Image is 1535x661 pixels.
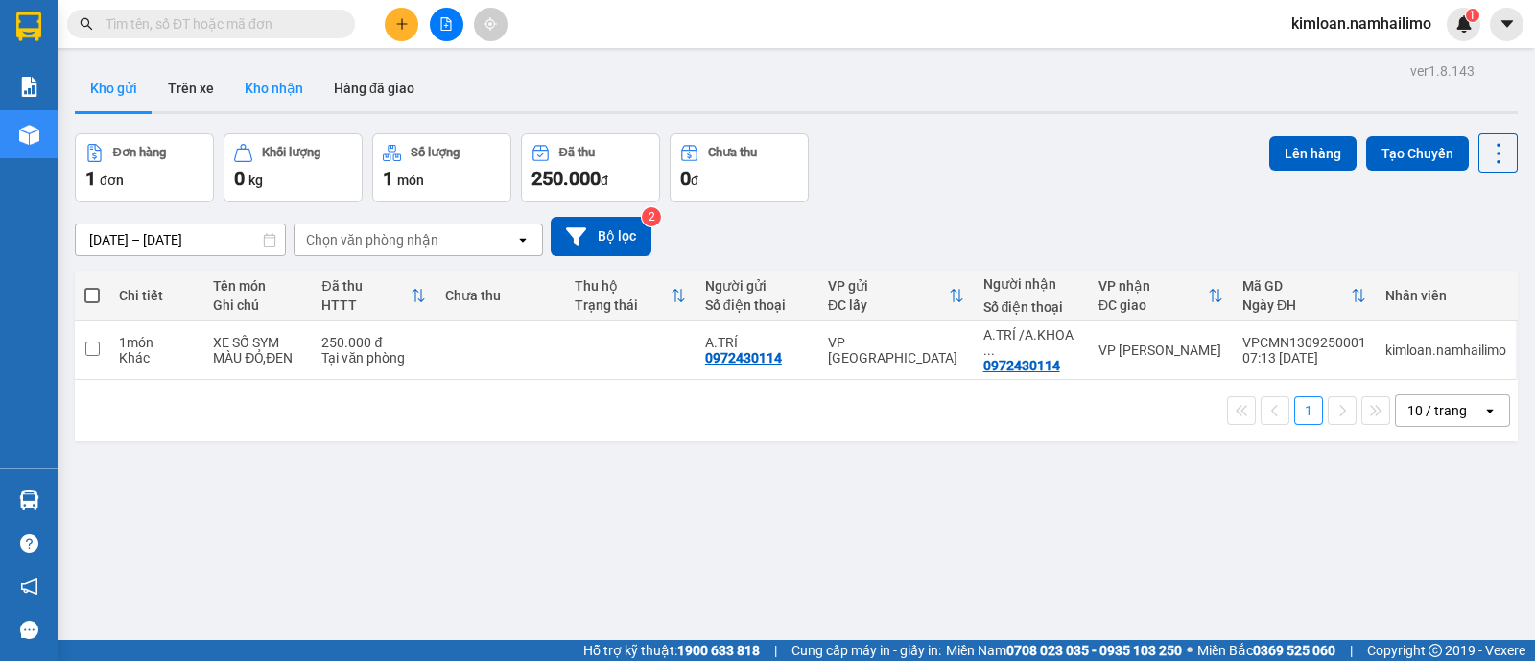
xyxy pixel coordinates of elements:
div: Đơn hàng [113,146,166,159]
span: Hỗ trợ kỹ thuật: [583,640,760,661]
span: message [20,621,38,639]
div: Số điện thoại [705,297,809,313]
img: logo-vxr [16,12,41,41]
button: plus [385,8,418,41]
div: Ghi chú [213,297,302,313]
div: 0972430114 [983,358,1060,373]
div: 1 món [119,335,194,350]
button: caret-down [1490,8,1523,41]
button: Chưa thu0đ [670,133,809,202]
img: logo.jpg [10,10,77,77]
span: kg [248,173,263,188]
div: A.TRÍ [705,335,809,350]
div: Người gửi [705,278,809,294]
th: Toggle SortBy [1089,271,1233,321]
li: VP VP [PERSON_NAME] Lão [132,104,255,167]
th: Toggle SortBy [565,271,696,321]
span: aim [484,17,497,31]
div: Đã thu [321,278,410,294]
span: Miền Nam [946,640,1182,661]
th: Toggle SortBy [818,271,974,321]
span: | [1350,640,1353,661]
button: Lên hàng [1269,136,1357,171]
button: file-add [430,8,463,41]
div: VP [PERSON_NAME] [1098,342,1223,358]
button: Kho gửi [75,65,153,111]
span: plus [395,17,409,31]
button: 1 [1294,396,1323,425]
div: Người nhận [983,276,1079,292]
div: HTTT [321,297,410,313]
div: ĐC lấy [828,297,949,313]
button: Bộ lọc [551,217,651,256]
div: 250.000 đ [321,335,425,350]
li: VP VP chợ Mũi Né [10,104,132,125]
sup: 1 [1466,9,1479,22]
span: question-circle [20,534,38,553]
span: đơn [100,173,124,188]
div: 10 / trang [1407,401,1467,420]
div: Chưa thu [708,146,757,159]
span: ⚪️ [1187,647,1193,654]
svg: open [1482,403,1498,418]
div: Đã thu [559,146,595,159]
div: Số điện thoại [983,299,1079,315]
span: file-add [439,17,453,31]
div: Tại văn phòng [321,350,425,366]
div: Khối lượng [262,146,320,159]
span: Cung cấp máy in - giấy in: [791,640,941,661]
img: solution-icon [19,77,39,97]
span: | [774,640,777,661]
strong: 0369 525 060 [1253,643,1335,658]
span: Miền Bắc [1197,640,1335,661]
div: 07:13 [DATE] [1242,350,1366,366]
div: Chưa thu [445,288,556,303]
div: Thu hộ [575,278,671,294]
strong: 0708 023 035 - 0935 103 250 [1006,643,1182,658]
button: Hàng đã giao [319,65,430,111]
div: ver 1.8.143 [1410,60,1475,82]
span: 1 [1469,9,1476,22]
button: Số lượng1món [372,133,511,202]
div: Nhân viên [1385,288,1506,303]
img: warehouse-icon [19,490,39,510]
div: VP [GEOGRAPHIC_DATA] [828,335,964,366]
div: XE SỐ SYM MÀU ĐỎ,ĐEN [213,335,302,366]
span: 1 [85,167,96,190]
div: Số lượng [411,146,460,159]
div: Tên món [213,278,302,294]
th: Toggle SortBy [1233,271,1376,321]
div: VPCMN1309250001 [1242,335,1366,350]
img: icon-new-feature [1455,15,1473,33]
div: ĐC giao [1098,297,1208,313]
span: notification [20,578,38,596]
div: VP gửi [828,278,949,294]
sup: 2 [642,207,661,226]
div: Mã GD [1242,278,1351,294]
span: đ [691,173,698,188]
span: kimloan.namhailimo [1276,12,1447,35]
span: 0 [680,167,691,190]
div: Chi tiết [119,288,194,303]
div: VP nhận [1098,278,1208,294]
span: environment [10,129,23,142]
input: Select a date range. [76,224,285,255]
span: 0 [234,167,245,190]
th: Toggle SortBy [312,271,435,321]
img: warehouse-icon [19,125,39,145]
span: 250.000 [531,167,601,190]
button: Trên xe [153,65,229,111]
span: caret-down [1499,15,1516,33]
span: ... [983,342,995,358]
div: Chọn văn phòng nhận [306,230,438,249]
div: kimloan.namhailimo [1385,342,1506,358]
span: món [397,173,424,188]
button: Đã thu250.000đ [521,133,660,202]
span: 1 [383,167,393,190]
button: aim [474,8,508,41]
div: 0972430114 [705,350,782,366]
span: search [80,17,93,31]
span: copyright [1429,644,1442,657]
div: Ngày ĐH [1242,297,1351,313]
button: Khối lượng0kg [224,133,363,202]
